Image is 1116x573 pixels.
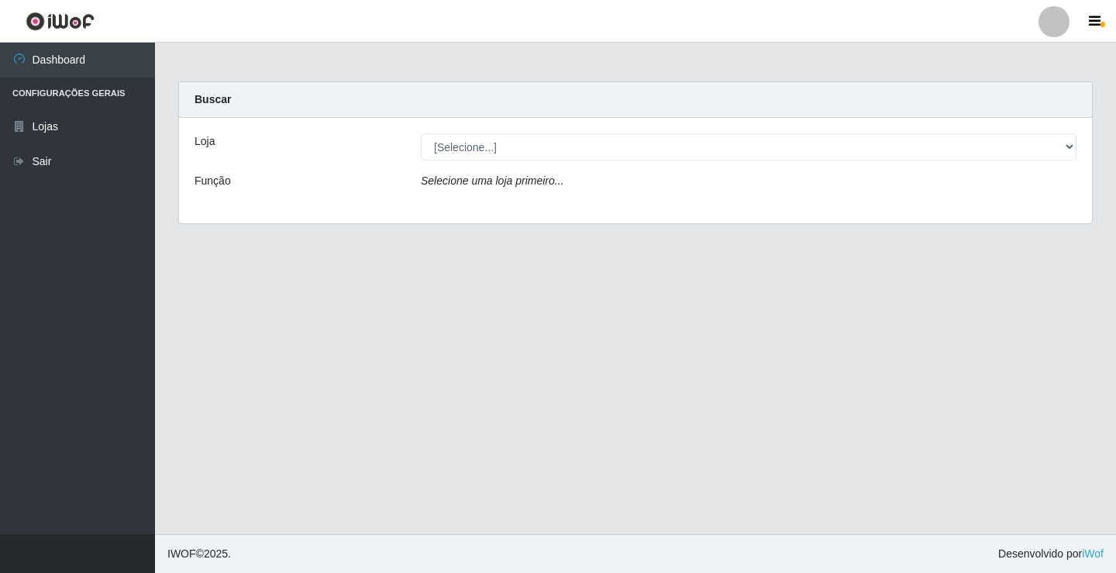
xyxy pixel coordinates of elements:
span: Desenvolvido por [998,546,1104,562]
i: Selecione uma loja primeiro... [421,174,563,187]
a: iWof [1082,547,1104,560]
span: © 2025 . [167,546,231,562]
span: IWOF [167,547,196,560]
label: Função [195,173,231,189]
strong: Buscar [195,93,231,105]
img: CoreUI Logo [26,12,95,31]
label: Loja [195,133,215,150]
